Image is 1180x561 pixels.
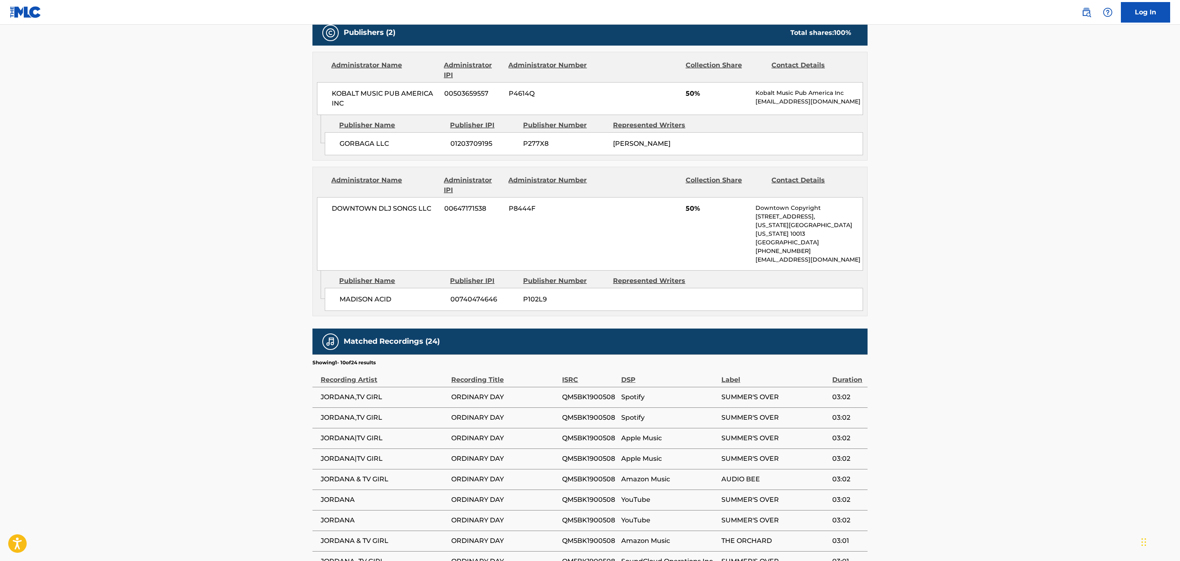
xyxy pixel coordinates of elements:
[1121,2,1170,23] a: Log In
[832,433,863,443] span: 03:02
[326,28,335,38] img: Publishers
[523,276,607,286] div: Publisher Number
[832,366,863,385] div: Duration
[721,413,828,423] span: SUMMER'S OVER
[613,120,697,130] div: Represented Writers
[451,366,558,385] div: Recording Title
[10,6,41,18] img: MLC Logo
[562,413,617,423] span: QM5BK1900508
[562,495,617,505] span: QM5BK1900508
[686,204,749,214] span: 50%
[721,536,828,546] span: THE ORCHARD
[450,294,517,304] span: 00740474646
[321,433,447,443] span: JORDANA|TV GIRL
[321,392,447,402] span: JORDANA,TV GIRL
[832,392,863,402] span: 03:02
[444,89,503,99] span: 00503659557
[721,515,828,525] span: SUMMER'S OVER
[321,454,447,464] span: JORDANA|TV GIRL
[1139,522,1180,561] iframe: Chat Widget
[721,474,828,484] span: AUDIO BEE
[1141,530,1146,554] div: Drag
[562,366,617,385] div: ISRC
[450,139,517,149] span: 01203709195
[451,454,558,464] span: ORDINARY DAY
[450,120,517,130] div: Publisher IPI
[562,474,617,484] span: QM5BK1900508
[771,175,851,195] div: Contact Details
[523,294,607,304] span: P102L9
[331,175,438,195] div: Administrator Name
[621,474,717,484] span: Amazon Music
[1103,7,1113,17] img: help
[312,359,376,366] p: Showing 1 - 10 of 24 results
[771,60,851,80] div: Contact Details
[562,433,617,443] span: QM5BK1900508
[326,337,335,347] img: Matched Recordings
[621,515,717,525] span: YouTube
[451,474,558,484] span: ORDINARY DAY
[444,204,503,214] span: 00647171538
[721,433,828,443] span: SUMMER'S OVER
[1100,4,1116,21] div: Help
[832,495,863,505] span: 03:02
[755,89,863,97] p: Kobalt Music Pub America Inc
[451,515,558,525] span: ORDINARY DAY
[562,454,617,464] span: QM5BK1900508
[832,515,863,525] span: 03:02
[339,120,444,130] div: Publisher Name
[321,495,447,505] span: JORDANA
[755,204,863,212] p: Downtown Copyright
[621,536,717,546] span: Amazon Music
[444,60,502,80] div: Administrator IPI
[509,204,588,214] span: P8444F
[621,366,717,385] div: DSP
[621,392,717,402] span: Spotify
[450,276,517,286] div: Publisher IPI
[613,140,670,147] span: [PERSON_NAME]
[832,474,863,484] span: 03:02
[562,515,617,525] span: QM5BK1900508
[621,454,717,464] span: Apple Music
[613,276,697,286] div: Represented Writers
[321,515,447,525] span: JORDANA
[832,413,863,423] span: 03:02
[344,337,440,346] h5: Matched Recordings (24)
[339,276,444,286] div: Publisher Name
[508,60,588,80] div: Administrator Number
[562,536,617,546] span: QM5BK1900508
[340,294,444,304] span: MADISON ACID
[523,120,607,130] div: Publisher Number
[321,474,447,484] span: JORDANA & TV GIRL
[755,247,863,255] p: [PHONE_NUMBER]
[621,495,717,505] span: YouTube
[1081,7,1091,17] img: search
[344,28,395,37] h5: Publishers (2)
[451,392,558,402] span: ORDINARY DAY
[721,495,828,505] span: SUMMER'S OVER
[686,89,749,99] span: 50%
[832,454,863,464] span: 03:02
[755,221,863,238] p: [US_STATE][GEOGRAPHIC_DATA][US_STATE] 10013
[1078,4,1095,21] a: Public Search
[721,454,828,464] span: SUMMER'S OVER
[451,495,558,505] span: ORDINARY DAY
[509,89,588,99] span: P4614Q
[321,536,447,546] span: JORDANA & TV GIRL
[562,392,617,402] span: QM5BK1900508
[331,60,438,80] div: Administrator Name
[755,212,863,221] p: [STREET_ADDRESS],
[621,433,717,443] span: Apple Music
[332,204,438,214] span: DOWNTOWN DLJ SONGS LLC
[790,28,851,38] div: Total shares:
[451,433,558,443] span: ORDINARY DAY
[621,413,717,423] span: Spotify
[721,366,828,385] div: Label
[686,60,765,80] div: Collection Share
[321,366,447,385] div: Recording Artist
[340,139,444,149] span: GORBAGA LLC
[686,175,765,195] div: Collection Share
[523,139,607,149] span: P277X8
[755,255,863,264] p: [EMAIL_ADDRESS][DOMAIN_NAME]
